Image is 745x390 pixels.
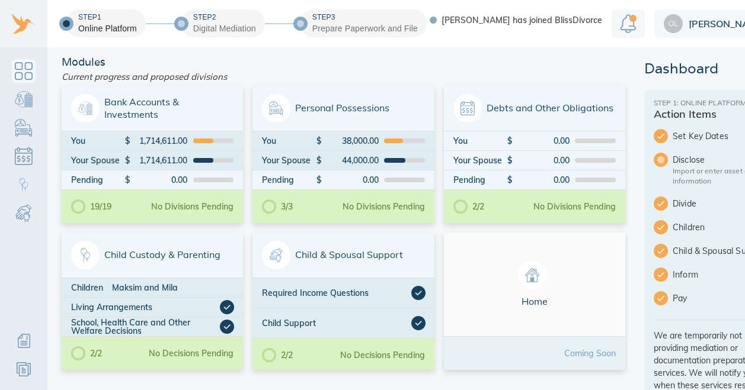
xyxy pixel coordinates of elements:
a: HomeComing Soon [444,233,625,370]
div: 0.00 [513,156,570,165]
span: Child & Spousal Support [262,241,424,269]
div: Modules [57,57,630,67]
div: Required Income Questions [262,286,411,300]
a: Bank Accounts & Investments [12,88,36,111]
div: Step 1 [78,12,137,22]
div: $ [507,156,513,165]
span: Home [453,261,616,308]
div: Children [71,283,112,292]
div: 0.00 [513,176,570,184]
div: 1,714,611.00 [131,156,187,165]
img: 18b314804d231a12b568563600782c47 [664,14,683,33]
div: 2/2 [262,348,293,362]
div: Step 3 [312,12,418,22]
div: Pending [453,176,507,184]
div: $ [316,176,322,184]
div: Living Arrangements [71,300,220,314]
div: Prepare Paperwork and File [312,22,418,34]
div: Pending [262,176,316,184]
div: You [71,137,125,145]
div: $ [125,156,131,165]
div: 44,000.00 [322,156,378,165]
div: Online Platform [78,22,137,34]
div: No Divisions Pending [533,202,616,211]
div: 2/2 [453,199,484,214]
div: Step 2 [193,12,256,22]
div: Your Spouse [262,156,316,165]
a: Child Custody & ParentingChildrenMaksim and MilaLiving ArrangementsSchool, Health Care and Other ... [62,233,243,370]
div: Your Spouse [453,156,507,165]
div: $ [316,137,322,145]
div: 0.00 [131,176,187,184]
a: Additional Information [12,329,36,353]
a: Dashboard [12,59,36,83]
a: Personal Possessions [12,116,36,140]
div: 3/3 [262,199,293,214]
div: No Decisions Pending [340,351,425,359]
div: Maksim and Mila [112,283,234,292]
div: 2/2 [71,346,102,360]
div: $ [507,176,513,184]
a: Debts & Obligations [12,144,36,168]
a: Personal PossessionsYou$38,000.00Your Spouse$44,000.00Pending$0.003/3No Divisions Pending [252,86,434,223]
div: No Decisions Pending [149,349,234,357]
span: Bank Accounts & Investments [71,94,234,123]
div: 38,000.00 [322,137,378,145]
span: Child Custody & Parenting [71,241,234,269]
a: Bank Accounts & InvestmentsYou$1,714,611.00Your Spouse$1,714,611.00Pending$0.0019/19No Divisions ... [62,86,243,223]
span: Personal Possessions [262,94,424,123]
div: Your Spouse [71,156,125,165]
div: You [453,137,507,145]
div: Digital Mediation [193,22,256,34]
a: Debts and Other ObligationsYou$0.00Your Spouse$0.00Pending$0.002/2No Divisions Pending [444,86,625,223]
div: Pending [71,176,125,184]
div: No Divisions Pending [151,202,234,211]
a: Resources [12,357,36,381]
span: [PERSON_NAME] has joined BlissDivorce [442,16,602,24]
div: $ [507,137,513,145]
div: No Divisions Pending [343,202,425,211]
div: 0.00 [322,176,378,184]
div: 0.00 [513,137,570,145]
div: Child Support [262,316,411,330]
a: Child & Spousal Support [12,201,36,225]
div: $ [125,137,131,145]
span: Debts and Other Obligations [453,94,616,123]
div: $ [316,156,322,165]
div: 1,714,611.00 [131,137,187,145]
div: $ [125,176,131,184]
div: 19/19 [71,199,111,214]
a: Child Custody & Parenting [12,173,36,196]
div: School, Health Care and Other Welfare Decisions [71,318,220,335]
div: Coming Soon [564,349,616,357]
img: Notification [620,14,637,33]
div: You [262,137,316,145]
a: Child & Spousal SupportRequired Income QuestionsChild Support2/2No Decisions Pending [252,233,434,370]
div: Current progress and proposed divisions [57,67,630,86]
